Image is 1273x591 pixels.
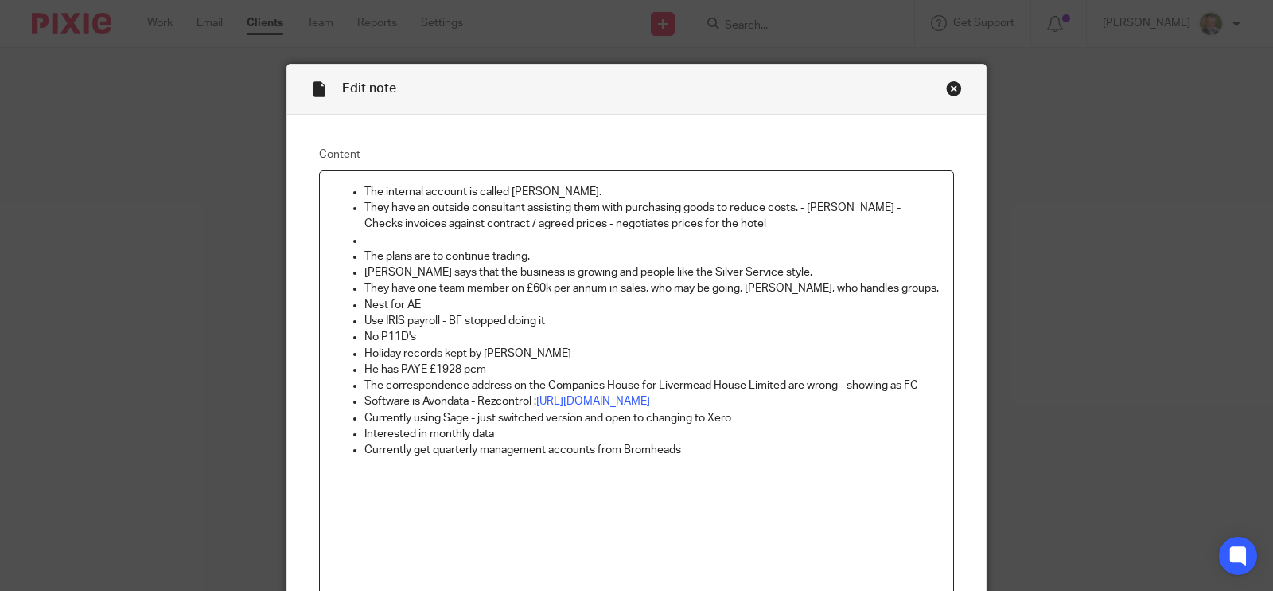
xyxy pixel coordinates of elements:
p: The plans are to continue trading. [364,249,940,264]
p: The internal account is called [PERSON_NAME]. [364,184,940,200]
span: Edit note [342,82,396,95]
p: They have one team member on £60k per annum in sales, who may be going, [PERSON_NAME], who handle... [364,280,940,296]
p: Currently get quarterly management accounts from Bromheads [364,442,940,458]
p: The correspondence address on the Companies House for Livermead House Limited are wrong - showing... [364,378,940,393]
a: [URL][DOMAIN_NAME] [536,396,650,407]
p: He has PAYE £1928 pcm [364,362,940,378]
p: [PERSON_NAME] says that the business is growing and people like the Silver Service style. [364,264,940,280]
p: No P11D's [364,329,940,345]
p: Use IRIS payroll - BF stopped doing it [364,313,940,329]
p: Software is Avondata - Rezcontrol : [364,393,940,409]
p: Interested in monthly data [364,426,940,442]
p: Nest for AE [364,297,940,313]
p: Holiday records kept by [PERSON_NAME] [364,346,940,362]
p: Currently using Sage - just switched version and open to changing to Xero [364,410,940,426]
p: They have an outside consultant assisting them with purchasing goods to reduce costs. - [PERSON_N... [364,200,940,233]
div: Close this dialog window [946,80,962,96]
label: Content [319,147,954,162]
